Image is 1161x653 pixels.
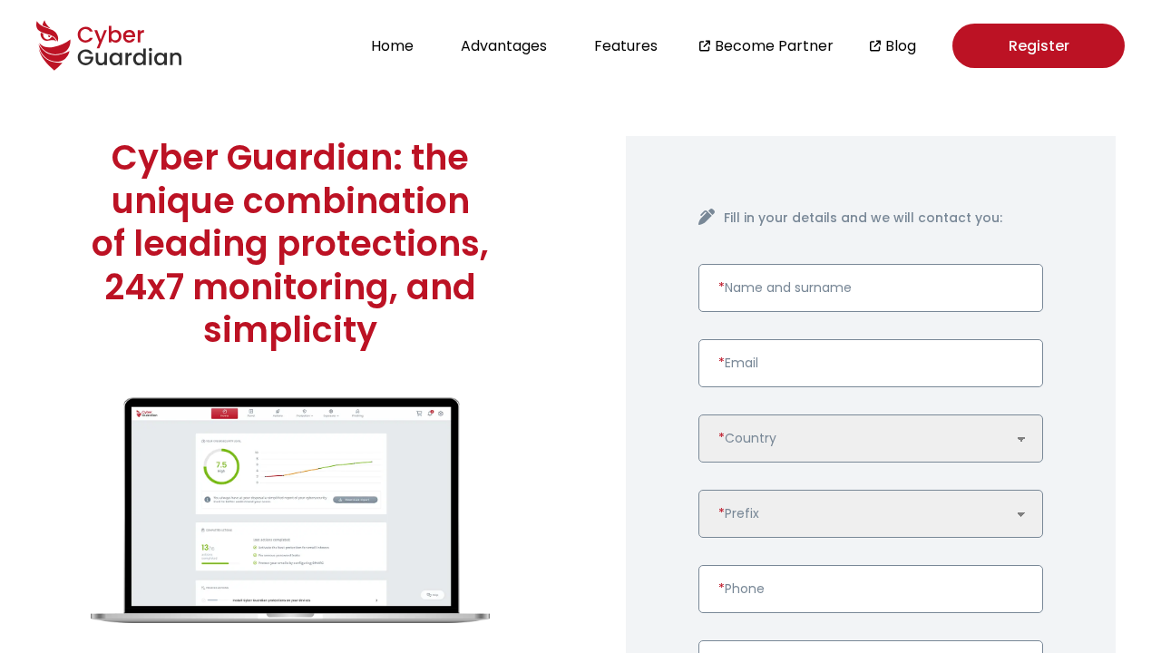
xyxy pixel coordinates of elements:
h4: Fill in your details and we will contact you: [724,209,1043,228]
button: Features [589,34,663,58]
button: Advantages [455,34,552,58]
a: Register [952,24,1125,68]
button: Home [366,34,419,58]
a: Blog [885,34,916,57]
img: cyberguardian-home [91,397,490,624]
a: Become Partner [715,34,834,57]
input: Enter a valid phone number. [698,565,1043,613]
h1: Cyber Guardian: the unique combination of leading protections, 24x7 monitoring, and simplicity [91,136,490,352]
